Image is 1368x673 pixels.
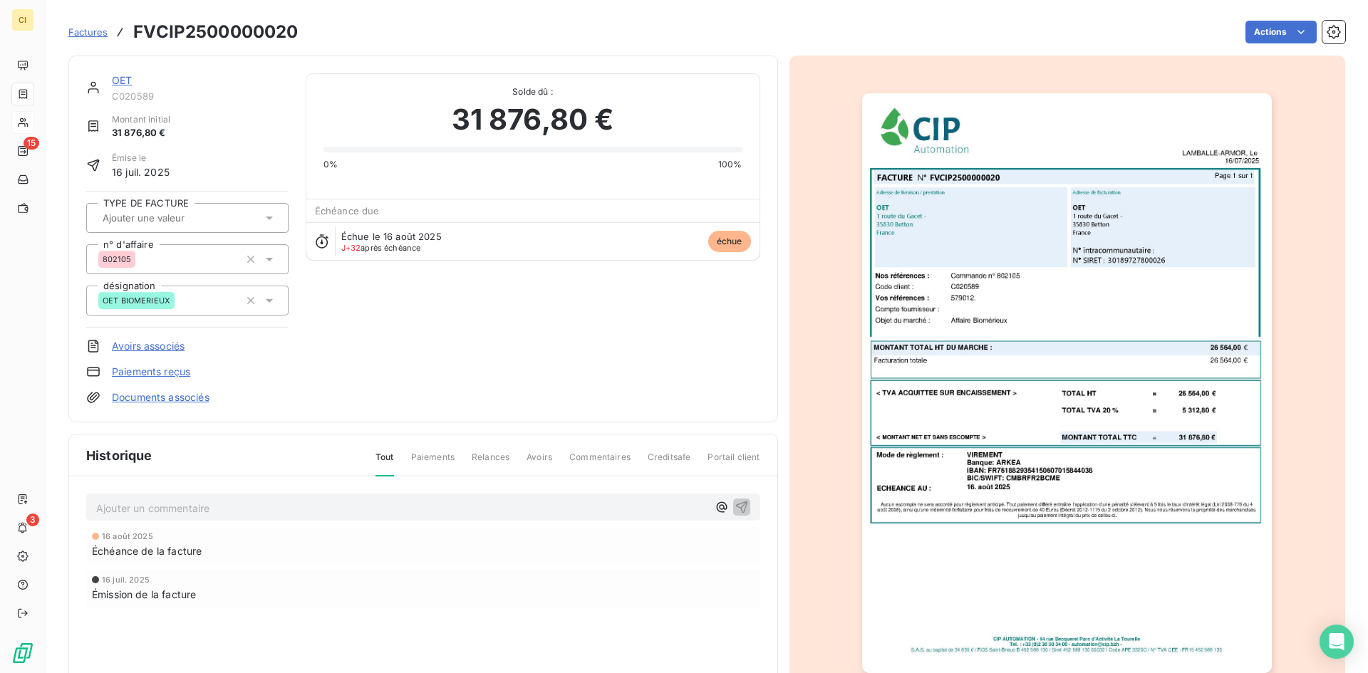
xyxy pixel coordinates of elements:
[112,390,209,405] a: Documents associés
[315,205,380,216] span: Échéance due
[323,158,338,171] span: 0%
[26,513,39,526] span: 3
[68,26,108,38] span: Factures
[11,642,34,664] img: Logo LeanPay
[103,296,170,305] span: OET BIOMERIEUX
[708,231,751,252] span: échue
[101,212,244,224] input: Ajouter une valeur
[112,152,170,165] span: Émise le
[11,9,34,31] div: CI
[133,19,298,45] h3: FVCIP2500000020
[112,165,170,179] span: 16 juil. 2025
[112,90,289,102] span: C020589
[341,244,421,252] span: après échéance
[102,575,150,584] span: 16 juil. 2025
[112,365,190,379] a: Paiements reçus
[341,243,361,253] span: J+32
[24,137,39,150] span: 15
[472,451,509,475] span: Relances
[102,532,153,541] span: 16 août 2025
[411,451,455,475] span: Paiements
[718,158,742,171] span: 100%
[452,98,614,141] span: 31 876,80 €
[1320,625,1354,659] div: Open Intercom Messenger
[708,451,760,475] span: Portail client
[92,587,196,602] span: Émission de la facture
[648,451,691,475] span: Creditsafe
[68,25,108,39] a: Factures
[92,543,202,558] span: Échéance de la facture
[112,339,185,353] a: Avoirs associés
[112,113,170,126] span: Montant initial
[1245,21,1317,43] button: Actions
[375,451,394,476] span: Tout
[112,126,170,140] span: 31 876,80 €
[341,231,442,242] span: Échue le 16 août 2025
[112,74,132,86] a: OET
[323,85,742,98] span: Solde dû :
[569,451,631,475] span: Commentaires
[527,451,552,475] span: Avoirs
[103,255,131,264] span: 802105
[86,446,152,465] span: Historique
[862,93,1272,673] img: invoice_thumbnail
